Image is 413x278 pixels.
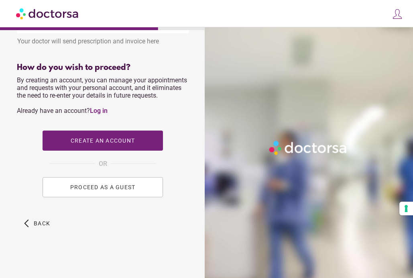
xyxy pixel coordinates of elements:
[21,213,53,233] button: arrow_back_ios Back
[43,177,163,197] button: PROCEED AS A GUEST
[267,139,350,157] img: Logo-Doctorsa-trans-White-partial-flat.png
[392,8,403,20] img: icons8-customer-100.png
[90,107,108,114] a: Log in
[17,63,189,72] div: How do you wish to proceed?
[43,131,163,151] button: Create an account
[70,184,136,190] span: PROCEED AS A GUEST
[399,202,413,215] button: Your consent preferences for tracking technologies
[16,4,79,22] img: Doctorsa.com
[71,137,135,144] span: Create an account
[17,33,189,45] div: Your doctor will send prescription and invoice here
[99,159,107,169] span: OR
[34,220,50,227] span: Back
[17,76,187,114] span: By creating an account, you can manage your appointments and requests with your personal account,...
